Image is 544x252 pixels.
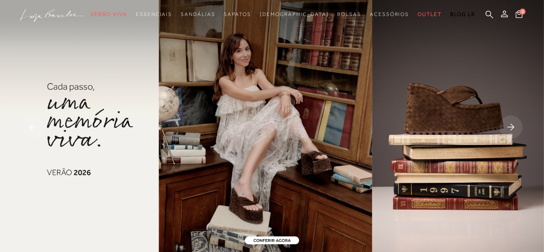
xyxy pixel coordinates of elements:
span: Bolsas [337,11,361,17]
span: Essenciais [136,11,172,17]
a: noSubCategoriesText [136,6,172,22]
span: [DEMOGRAPHIC_DATA] [260,11,329,17]
a: BLOG LB [450,6,475,22]
span: Sandálias [181,11,215,17]
a: noSubCategoriesText [370,6,409,22]
span: Sapatos [224,11,251,17]
a: noSubCategoriesText [418,6,442,22]
a: noSubCategoriesText [90,6,127,22]
span: Verão Viva [90,11,127,17]
button: 0 [513,9,525,21]
span: 0 [519,9,526,15]
a: noSubCategoriesText [181,6,215,22]
span: BLOG LB [450,11,475,17]
span: Acessórios [370,11,409,17]
a: noSubCategoriesText [337,6,361,22]
a: noSubCategoriesText [224,6,251,22]
span: Outlet [418,11,442,17]
a: noSubCategoriesText [260,6,329,22]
